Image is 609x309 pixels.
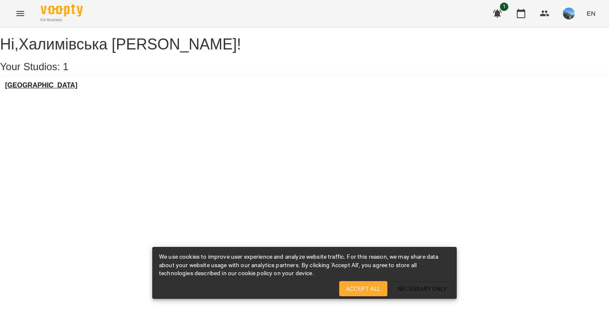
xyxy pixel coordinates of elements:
img: Voopty Logo [41,4,83,16]
span: 1 [500,3,508,11]
a: [GEOGRAPHIC_DATA] [5,82,77,89]
button: Menu [10,3,30,24]
span: 1 [63,61,69,72]
span: For Business [41,17,83,23]
button: EN [583,5,599,21]
img: a7d4f18d439b15bc62280586adbb99de.jpg [563,8,575,19]
span: EN [587,9,595,18]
